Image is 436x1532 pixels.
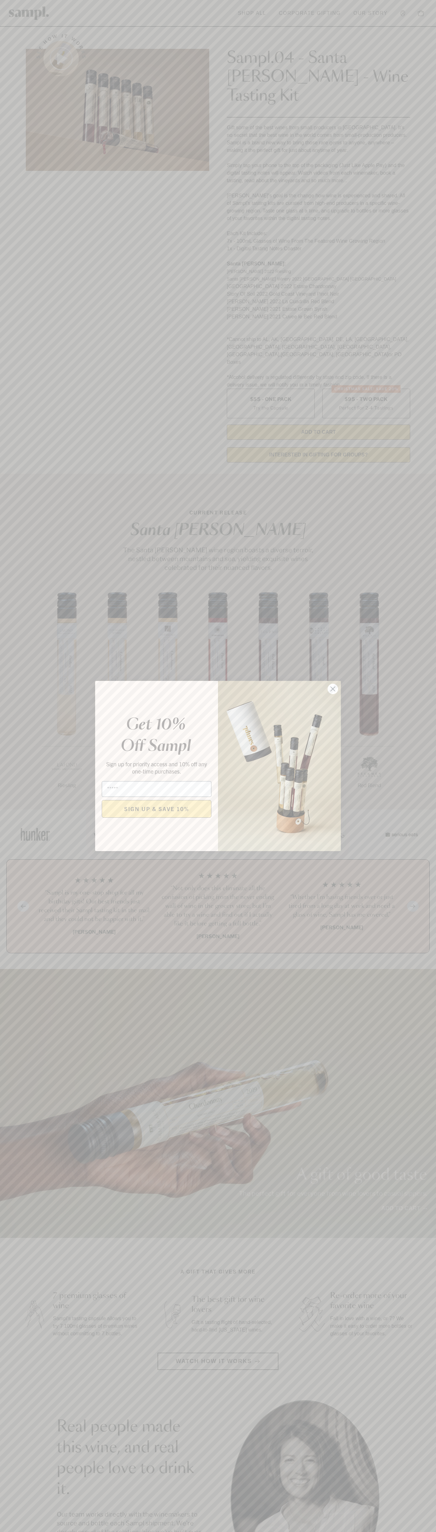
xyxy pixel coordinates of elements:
button: Close dialog [327,683,338,694]
span: Sign up for priority access and 10% off any one-time purchases. [106,760,207,775]
img: 96933287-25a1-481a-a6d8-4dd623390dc6.png [218,681,341,851]
input: Email [102,781,211,797]
em: Get 10% Off Sampl [121,717,191,754]
button: SIGN UP & SAVE 10% [102,800,211,818]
